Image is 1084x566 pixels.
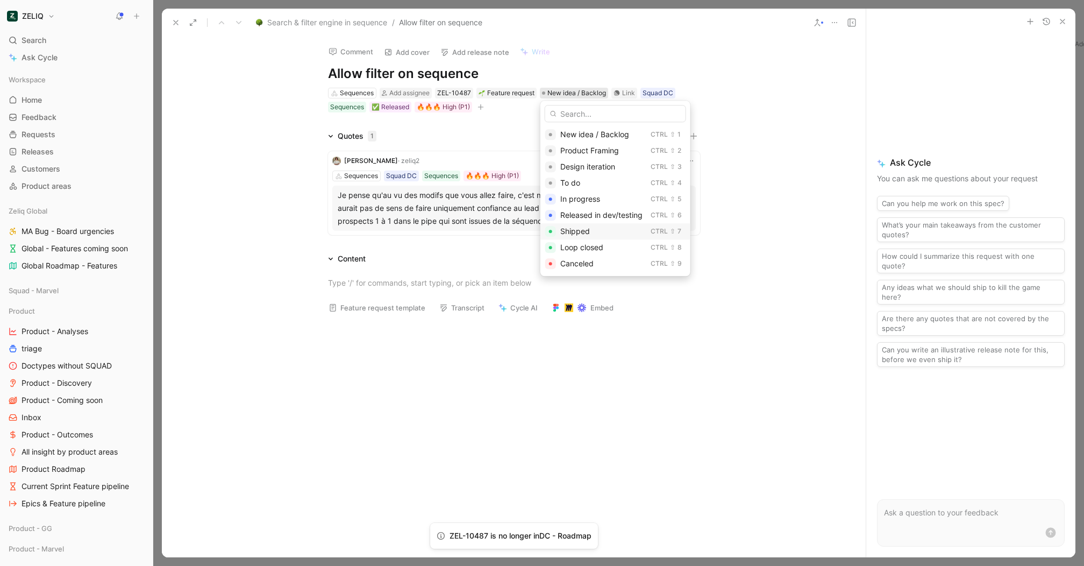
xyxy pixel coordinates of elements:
span: To do [560,178,580,187]
div: Ctrl [651,129,668,140]
div: Ctrl [651,258,668,269]
span: Canceled [560,259,594,268]
div: ⇧ [670,226,675,237]
span: Loop closed [560,243,603,252]
div: ⇧ [670,161,675,172]
div: Ctrl [651,161,668,172]
div: Ctrl [651,210,668,221]
div: 1 [677,129,681,140]
div: ⇧ [670,194,675,204]
input: Search... [545,105,686,122]
span: New idea / Backlog [560,130,629,139]
div: Ctrl [651,226,668,237]
span: Released in dev/testing [560,210,643,220]
div: Ctrl [651,145,668,156]
div: Ctrl [651,178,668,188]
div: 6 [677,210,682,221]
div: 8 [677,242,682,253]
div: 7 [677,226,681,237]
div: 2 [677,145,681,156]
div: Ctrl [651,194,668,204]
div: ⇧ [670,145,675,156]
div: 3 [677,161,682,172]
div: Ctrl [651,242,668,253]
span: Shipped [560,227,590,236]
span: Product Framing [560,146,619,155]
div: ⇧ [670,129,675,140]
div: 4 [677,178,682,188]
span: Design iteration [560,162,615,171]
div: 5 [677,194,681,204]
div: ⇧ [670,258,675,269]
div: 9 [677,258,682,269]
span: In progress [560,194,600,203]
div: ⇧ [670,242,675,253]
div: ⇧ [670,178,675,188]
div: ⇧ [670,210,675,221]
